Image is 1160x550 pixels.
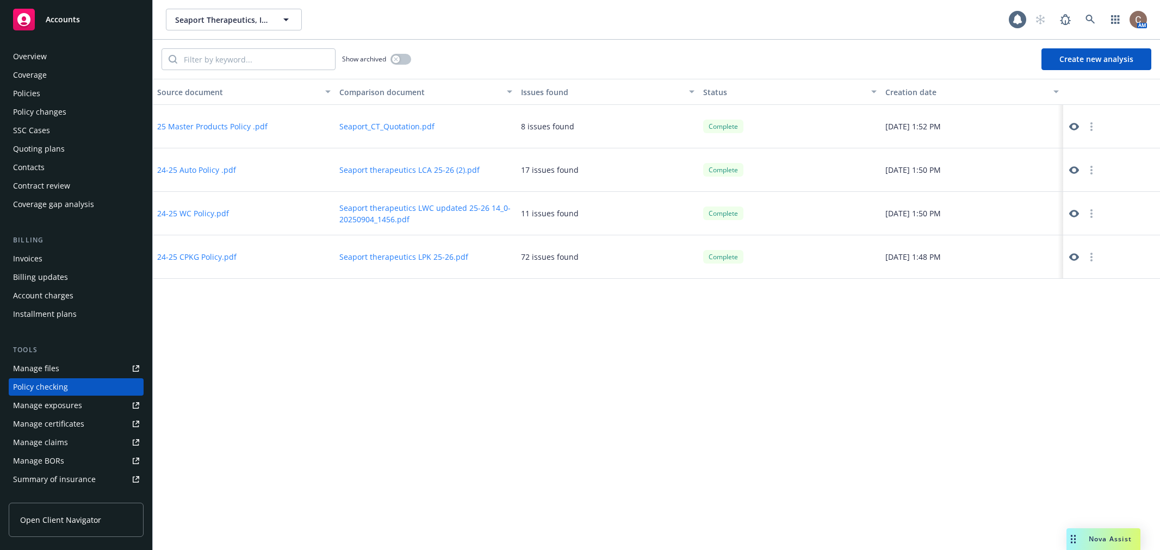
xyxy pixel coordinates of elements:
[1066,528,1140,550] button: Nova Assist
[521,164,579,176] div: 17 issues found
[13,360,59,377] div: Manage files
[339,251,468,262] button: Seaport therapeutics LPK 25-26.pdf
[13,103,66,121] div: Policy changes
[9,471,144,488] a: Summary of insurance
[9,397,144,414] a: Manage exposures
[339,86,501,98] div: Comparison document
[1054,9,1076,30] a: Report a Bug
[9,305,144,323] a: Installment plans
[153,79,335,105] button: Source document
[9,489,144,507] a: Policy AI ingestions
[9,85,144,102] a: Policies
[1066,528,1080,550] div: Drag to move
[9,287,144,304] a: Account charges
[881,79,1063,105] button: Creation date
[1105,9,1126,30] a: Switch app
[157,86,319,98] div: Source document
[13,122,50,139] div: SSC Cases
[9,196,144,213] a: Coverage gap analysis
[13,434,68,451] div: Manage claims
[13,250,42,267] div: Invoices
[1130,11,1147,28] img: photo
[703,250,743,264] div: Complete
[9,122,144,139] a: SSC Cases
[335,79,517,105] button: Comparison document
[175,14,269,26] span: Seaport Therapeutics, Inc.
[13,177,70,195] div: Contract review
[703,120,743,133] div: Complete
[9,177,144,195] a: Contract review
[881,235,1063,279] div: [DATE] 1:48 PM
[9,66,144,84] a: Coverage
[521,86,683,98] div: Issues found
[9,360,144,377] a: Manage files
[20,514,101,526] span: Open Client Navigator
[703,86,865,98] div: Status
[13,378,68,396] div: Policy checking
[9,452,144,470] a: Manage BORs
[885,86,1047,98] div: Creation date
[9,159,144,176] a: Contacts
[157,251,237,262] button: 24-25 CPKG Policy.pdf
[521,121,574,132] div: 8 issues found
[13,305,77,323] div: Installment plans
[9,434,144,451] a: Manage claims
[9,345,144,355] div: Tools
[13,85,40,102] div: Policies
[169,55,177,64] svg: Search
[703,207,743,220] div: Complete
[13,489,83,507] div: Policy AI ingestions
[881,105,1063,148] div: [DATE] 1:52 PM
[13,287,73,304] div: Account charges
[9,235,144,246] div: Billing
[166,9,302,30] button: Seaport Therapeutics, Inc.
[339,121,435,132] button: Seaport_CT_Quotation.pdf
[9,4,144,35] a: Accounts
[521,251,579,262] div: 72 issues found
[1089,534,1132,543] span: Nova Assist
[339,164,480,176] button: Seaport therapeutics LCA 25-26 (2).pdf
[342,54,386,64] span: Show archived
[517,79,699,105] button: Issues found
[13,268,68,286] div: Billing updates
[9,103,144,121] a: Policy changes
[881,192,1063,235] div: [DATE] 1:50 PM
[13,159,45,176] div: Contacts
[13,66,47,84] div: Coverage
[9,140,144,158] a: Quoting plans
[177,49,335,70] input: Filter by keyword...
[13,140,65,158] div: Quoting plans
[699,79,881,105] button: Status
[9,378,144,396] a: Policy checking
[13,452,64,470] div: Manage BORs
[1041,48,1151,70] button: Create new analysis
[1029,9,1051,30] a: Start snowing
[339,202,513,225] button: Seaport therapeutics LWC updated 25-26 14_0-20250904_1456.pdf
[1080,9,1101,30] a: Search
[13,196,94,213] div: Coverage gap analysis
[13,48,47,65] div: Overview
[881,148,1063,192] div: [DATE] 1:50 PM
[13,415,84,433] div: Manage certificates
[13,471,96,488] div: Summary of insurance
[46,15,80,24] span: Accounts
[703,163,743,177] div: Complete
[9,250,144,267] a: Invoices
[9,48,144,65] a: Overview
[13,397,82,414] div: Manage exposures
[521,208,579,219] div: 11 issues found
[9,268,144,286] a: Billing updates
[157,208,229,219] button: 24-25 WC Policy.pdf
[157,164,236,176] button: 24-25 Auto Policy .pdf
[9,415,144,433] a: Manage certificates
[157,121,268,132] button: 25 Master Products Policy .pdf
